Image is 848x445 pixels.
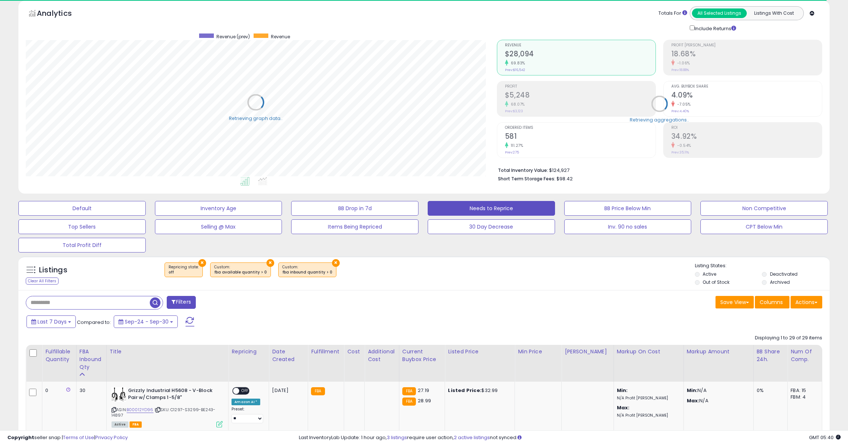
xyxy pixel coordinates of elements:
[658,10,687,17] div: Totals For
[630,116,689,123] div: Retrieving aggregations..
[291,219,418,234] button: Items Being Repriced
[7,434,128,441] div: seller snap | |
[155,219,282,234] button: Selling @ Max
[700,201,828,216] button: Non Competitive
[428,219,555,234] button: 30 Day Decrease
[428,201,555,216] button: Needs to Reprice
[229,115,283,121] div: Retrieving graph data..
[564,201,692,216] button: BB Price Below Min
[18,238,146,252] button: Total Profit Diff
[155,201,282,216] button: Inventory Age
[684,24,745,32] div: Include Returns
[700,219,828,234] button: CPT Below Min
[291,201,418,216] button: BB Drop in 7d
[18,201,146,216] button: Default
[564,219,692,234] button: Inv. 90 no sales
[18,219,146,234] button: Top Sellers
[692,8,747,18] button: All Selected Listings
[7,434,34,441] strong: Copyright
[37,8,86,20] h5: Analytics
[746,8,801,18] button: Listings With Cost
